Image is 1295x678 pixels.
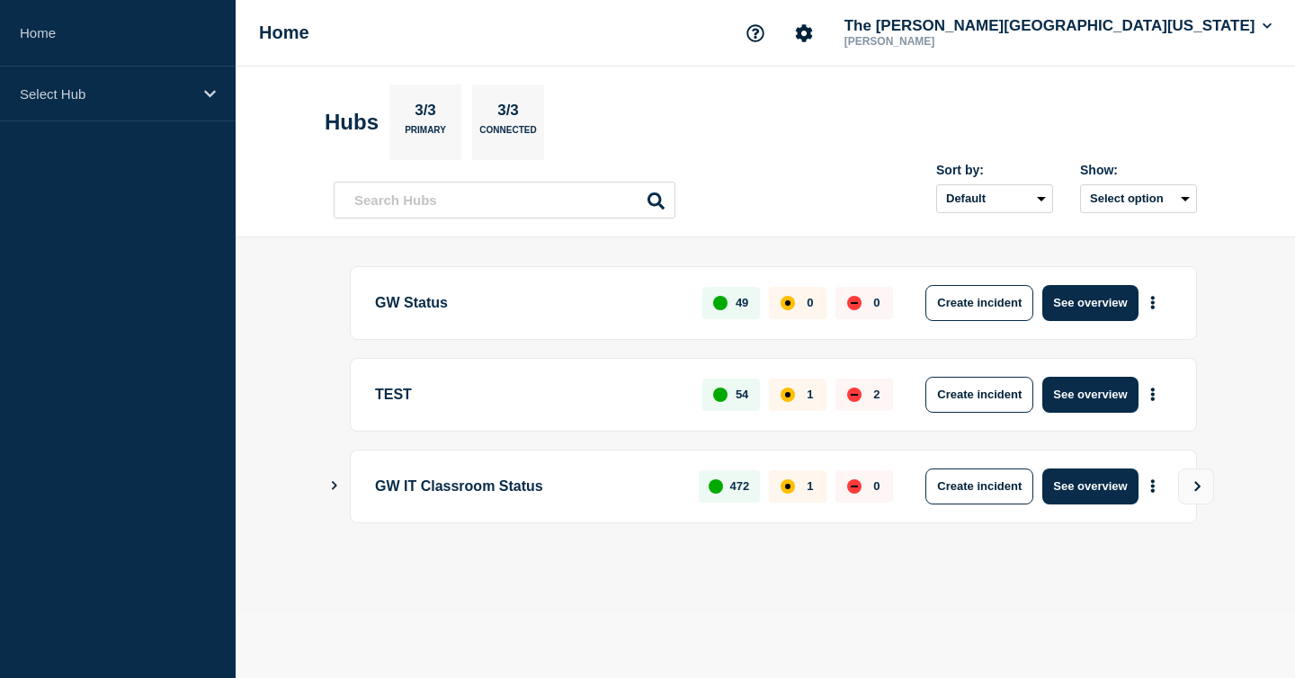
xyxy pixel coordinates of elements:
[375,285,682,321] p: GW Status
[20,86,192,102] p: Select Hub
[936,163,1053,177] div: Sort by:
[807,479,813,493] p: 1
[713,388,728,402] div: up
[325,110,379,135] h2: Hubs
[807,296,813,309] p: 0
[841,17,1275,35] button: The [PERSON_NAME][GEOGRAPHIC_DATA][US_STATE]
[841,35,1028,48] p: [PERSON_NAME]
[1042,285,1138,321] button: See overview
[847,479,862,494] div: down
[375,377,682,413] p: TEST
[713,296,728,310] div: up
[873,388,880,401] p: 2
[479,125,536,144] p: Connected
[925,285,1033,321] button: Create incident
[405,125,446,144] p: Primary
[736,388,748,401] p: 54
[1042,377,1138,413] button: See overview
[873,296,880,309] p: 0
[737,14,774,52] button: Support
[807,388,813,401] p: 1
[873,479,880,493] p: 0
[1141,286,1165,319] button: More actions
[781,296,795,310] div: affected
[1080,184,1197,213] button: Select option
[408,102,443,125] p: 3/3
[730,479,750,493] p: 472
[736,296,748,309] p: 49
[936,184,1053,213] select: Sort by
[1080,163,1197,177] div: Show:
[781,479,795,494] div: affected
[847,296,862,310] div: down
[781,388,795,402] div: affected
[334,182,675,219] input: Search Hubs
[491,102,526,125] p: 3/3
[375,468,678,504] p: GW IT Classroom Status
[1141,378,1165,411] button: More actions
[785,14,823,52] button: Account settings
[925,468,1033,504] button: Create incident
[1141,469,1165,503] button: More actions
[925,377,1033,413] button: Create incident
[1042,468,1138,504] button: See overview
[330,479,339,493] button: Show Connected Hubs
[847,388,862,402] div: down
[259,22,309,43] h1: Home
[709,479,723,494] div: up
[1178,468,1214,504] button: View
